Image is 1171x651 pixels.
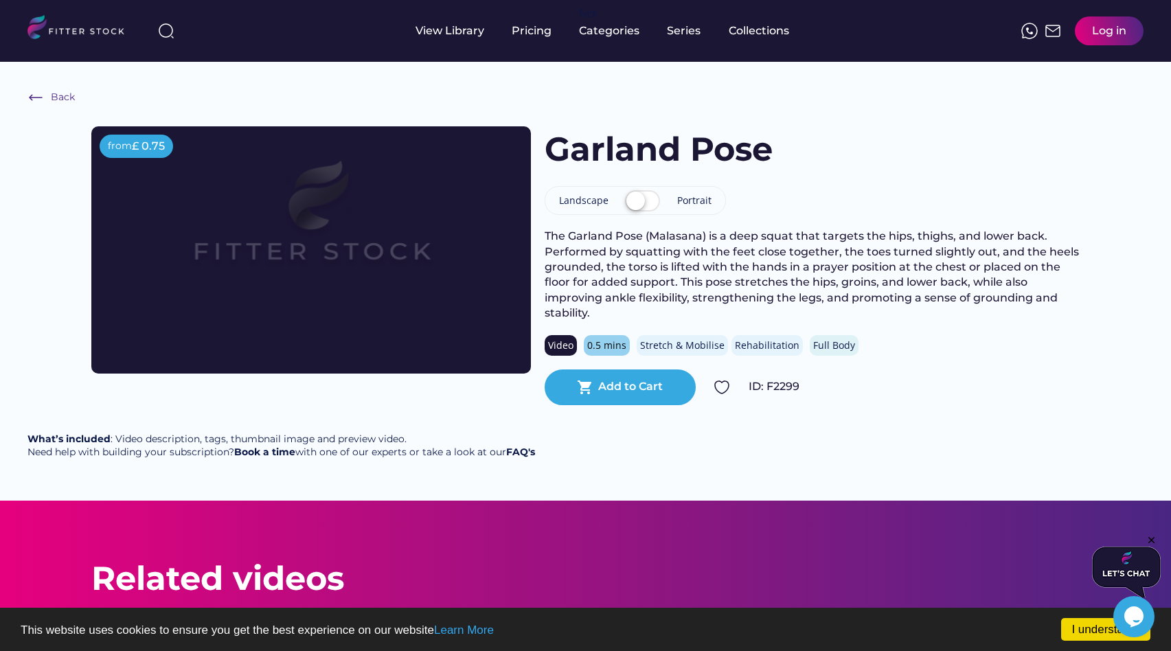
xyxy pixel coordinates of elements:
strong: What’s included [27,433,111,445]
div: Related videos [91,556,344,602]
div: 0.5 mins [587,339,626,352]
a: FAQ's [506,446,535,458]
div: fvck [579,7,597,21]
h1: Garland Pose [545,126,773,172]
img: search-normal%203.svg [158,23,174,39]
div: Video [548,339,573,352]
iframe: chat widget [1092,534,1161,597]
img: meteor-icons_whatsapp%20%281%29.svg [1021,23,1038,39]
div: Series [667,23,701,38]
div: from [108,139,132,153]
div: Landscape [559,194,609,207]
div: Portrait [677,194,712,207]
div: £ 0.75 [132,139,165,154]
button: shopping_cart [577,379,593,396]
img: LOGO.svg [27,15,136,43]
p: This website uses cookies to ensure you get the best experience on our website [21,624,1150,636]
div: ID: F2299 [749,379,1080,394]
div: Pricing [512,23,552,38]
iframe: chat widget [1113,596,1157,637]
img: Frame%2051.svg [1045,23,1061,39]
a: Learn More [434,624,494,637]
div: The Garland Pose (Malasana) is a deep squat that targets the hips, thighs, and lower back. Perfor... [545,229,1080,321]
div: Rehabilitation [735,339,799,352]
div: Add to Cart [598,379,663,394]
div: Back [51,91,75,104]
div: Stretch & Mobilise [640,339,725,352]
div: : Video description, tags, thumbnail image and preview video. Need help with building your subscr... [27,433,535,459]
div: Collections [729,23,789,38]
a: Book a time [234,446,295,458]
img: Frame%20%286%29.svg [27,89,44,106]
a: I understand! [1061,618,1150,641]
div: Log in [1092,23,1126,38]
div: Categories [579,23,639,38]
img: Frame%2079%20%281%29.svg [135,126,487,324]
img: Group%201000002324.svg [714,379,730,396]
div: Full Body [813,339,855,352]
div: View Library [416,23,484,38]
